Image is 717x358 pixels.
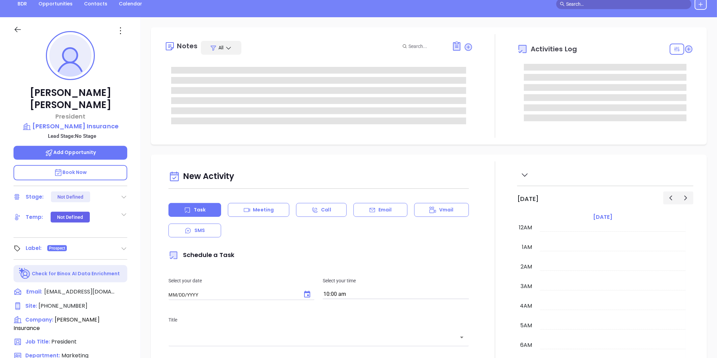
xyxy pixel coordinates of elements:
span: Prospect [49,245,65,252]
button: Choose date, selected date is Sep 23, 2025 [300,288,314,301]
span: search [560,2,565,6]
a: [DATE] [592,212,614,222]
span: Activities Log [531,46,577,52]
span: [PERSON_NAME] Insurance [14,316,100,332]
img: profile-user [49,34,91,77]
span: Company: [25,316,53,323]
div: Label: [26,243,42,253]
span: Schedule a Task [168,251,234,259]
span: Site : [25,302,37,309]
span: [EMAIL_ADDRESS][DOMAIN_NAME] [44,288,115,296]
div: 1am [521,243,533,251]
div: 4am [519,302,533,310]
input: Search... [408,43,444,50]
button: Next day [678,191,693,204]
span: Email: [26,288,42,297]
span: [PHONE_NUMBER] [38,302,87,310]
span: President [51,338,77,346]
p: Select your time [323,277,469,284]
h2: [DATE] [517,195,539,203]
p: Call [321,206,331,213]
p: Meeting [253,206,274,213]
p: Vmail [439,206,454,213]
input: Search… [566,0,688,8]
button: Previous day [663,191,679,204]
div: 12am [517,224,533,232]
span: Add Opportunity [45,149,96,156]
p: [PERSON_NAME] [PERSON_NAME] [14,87,127,111]
div: Temp: [26,212,43,222]
span: All [218,44,223,51]
div: Notes [177,43,197,49]
p: Email [378,206,392,213]
div: Stage: [26,192,44,202]
span: Book Now [54,169,87,176]
input: MM/DD/YYYY [168,291,298,298]
p: Check for Binox AI Data Enrichment [32,270,120,277]
button: Open [457,333,467,342]
div: 6am [519,341,533,349]
p: Lead Stage: No Stage [17,132,127,140]
p: President [14,112,127,121]
div: 2am [519,263,533,271]
div: New Activity [168,168,469,185]
img: Ai-Enrich-DaqCidB-.svg [19,268,31,280]
span: Job Title: [25,338,50,345]
p: Select your date [168,277,315,284]
a: [PERSON_NAME] Insurance [14,122,127,131]
div: 3am [519,282,533,290]
div: 5am [519,322,533,330]
p: Title [168,316,469,324]
p: Task [194,206,206,213]
div: Not Defined [57,212,83,223]
p: SMS [194,227,205,234]
div: Not Defined [57,191,83,202]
